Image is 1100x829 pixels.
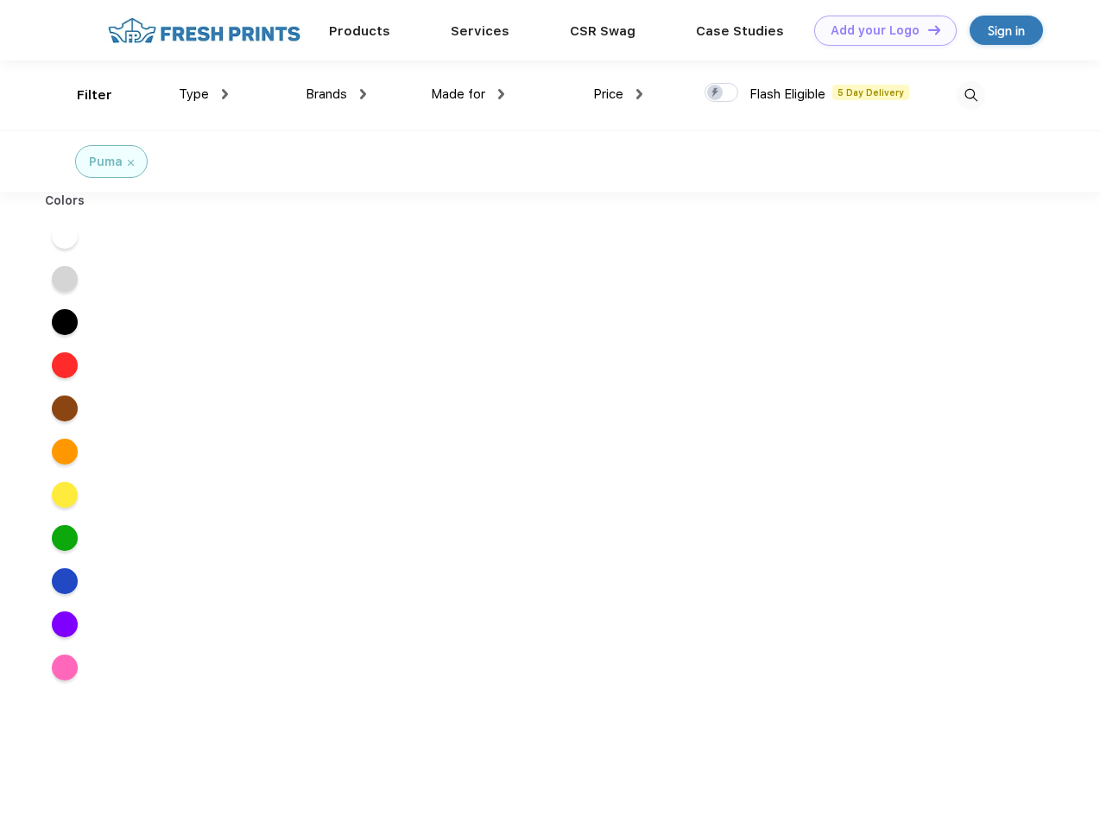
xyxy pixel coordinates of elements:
[128,160,134,166] img: filter_cancel.svg
[831,23,920,38] div: Add your Logo
[103,16,306,46] img: fo%20logo%202.webp
[77,85,112,105] div: Filter
[988,21,1025,41] div: Sign in
[360,89,366,99] img: dropdown.png
[928,25,940,35] img: DT
[179,86,209,102] span: Type
[749,86,825,102] span: Flash Eligible
[957,81,985,110] img: desktop_search.svg
[32,192,98,210] div: Colors
[593,86,623,102] span: Price
[570,23,635,39] a: CSR Swag
[222,89,228,99] img: dropdown.png
[431,86,485,102] span: Made for
[636,89,642,99] img: dropdown.png
[329,23,390,39] a: Products
[451,23,509,39] a: Services
[832,85,909,100] span: 5 Day Delivery
[306,86,347,102] span: Brands
[89,153,123,171] div: Puma
[970,16,1043,45] a: Sign in
[498,89,504,99] img: dropdown.png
